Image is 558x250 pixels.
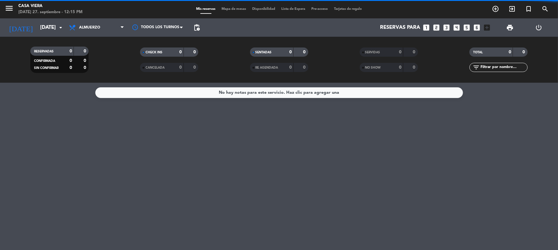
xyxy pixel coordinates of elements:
[278,7,308,11] span: Lista de Espera
[433,24,441,32] i: looks_two
[256,51,272,54] span: SENTADAS
[413,65,416,70] strong: 0
[525,5,532,13] i: turned_in_not
[249,7,278,11] span: Disponibilidad
[473,51,483,54] span: TOTAL
[5,4,14,15] button: menu
[535,24,543,31] i: power_settings_new
[480,64,527,71] input: Filtrar por nombre...
[524,18,553,37] div: LOG OUT
[463,24,471,32] i: looks_5
[70,66,72,70] strong: 0
[308,7,331,11] span: Pre-acceso
[79,25,100,30] span: Almuerzo
[34,66,59,70] span: SIN CONFIRMAR
[146,66,165,69] span: CANCELADA
[443,24,451,32] i: looks_3
[256,66,278,69] span: RE AGENDADA
[509,50,511,54] strong: 0
[331,7,365,11] span: Tarjetas de regalo
[380,25,420,31] span: Reservas para
[84,49,87,53] strong: 0
[84,66,87,70] strong: 0
[219,89,339,96] div: No hay notas para este servicio. Haz clic para agregar una
[193,65,197,70] strong: 0
[483,24,491,32] i: add_box
[303,65,307,70] strong: 0
[289,50,292,54] strong: 0
[180,65,182,70] strong: 0
[453,24,461,32] i: looks_4
[70,49,72,53] strong: 0
[423,24,431,32] i: looks_one
[506,24,514,31] span: print
[5,4,14,13] i: menu
[146,51,162,54] span: CHECK INS
[193,24,200,31] span: pending_actions
[289,65,292,70] strong: 0
[5,21,37,34] i: [DATE]
[365,66,381,69] span: NO SHOW
[399,50,401,54] strong: 0
[57,24,64,31] i: arrow_drop_down
[34,59,55,63] span: CONFIRMADA
[522,50,526,54] strong: 0
[365,51,380,54] span: SERVIDAS
[18,3,82,9] div: Casa Viera
[473,24,481,32] i: looks_6
[70,59,72,63] strong: 0
[508,5,516,13] i: exit_to_app
[473,64,480,71] i: filter_list
[303,50,307,54] strong: 0
[34,50,54,53] span: RESERVADAS
[492,5,499,13] i: add_circle_outline
[180,50,182,54] strong: 0
[84,59,87,63] strong: 0
[193,7,218,11] span: Mis reservas
[218,7,249,11] span: Mapa de mesas
[541,5,549,13] i: search
[18,9,82,15] div: [DATE] 27. septiembre - 12:15 PM
[193,50,197,54] strong: 0
[399,65,401,70] strong: 0
[413,50,416,54] strong: 0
